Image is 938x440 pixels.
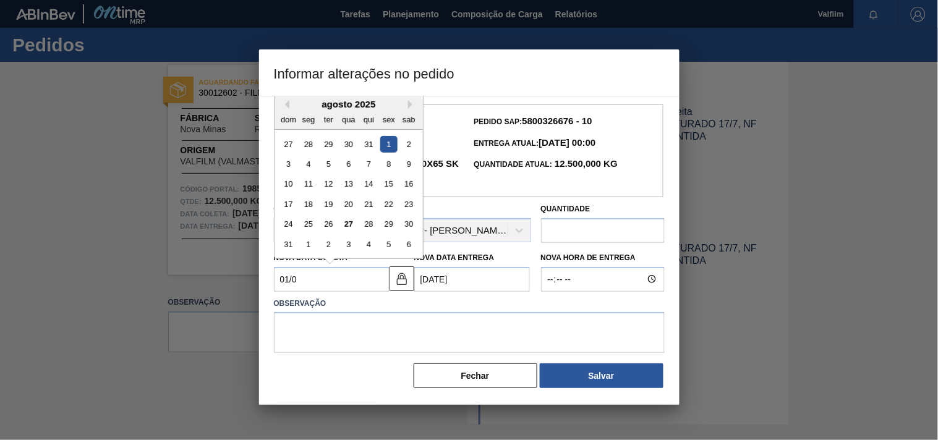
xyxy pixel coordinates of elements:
input: dd/mm/yyyy [274,267,390,292]
div: Choose quinta-feira, 14 de agosto de 2025 [360,176,377,192]
div: Choose sexta-feira, 5 de setembro de 2025 [380,236,397,253]
button: Fechar [414,363,537,388]
div: Choose sábado, 16 de agosto de 2025 [400,176,417,192]
div: Choose domingo, 27 de julho de 2025 [280,135,297,152]
div: sex [380,111,397,127]
div: Choose quarta-feira, 30 de julho de 2025 [340,135,357,152]
div: Choose quarta-feira, 27 de agosto de 2025 [340,216,357,232]
button: Salvar [540,363,663,388]
div: Choose terça-feira, 26 de agosto de 2025 [320,216,336,232]
label: Quantidade [541,205,591,213]
div: Choose quinta-feira, 31 de julho de 2025 [360,135,377,152]
div: Choose terça-feira, 2 de setembro de 2025 [320,236,336,253]
button: Previous Month [281,100,289,109]
div: Choose quarta-feira, 3 de setembro de 2025 [340,236,357,253]
div: ter [320,111,336,127]
span: Entrega Atual: [474,139,596,148]
div: Choose quinta-feira, 21 de agosto de 2025 [360,196,377,213]
div: Choose segunda-feira, 4 de agosto de 2025 [300,156,317,172]
div: qua [340,111,357,127]
div: Choose quinta-feira, 7 de agosto de 2025 [360,156,377,172]
div: qui [360,111,377,127]
div: Choose quarta-feira, 13 de agosto de 2025 [340,176,357,192]
button: Next Month [408,100,417,109]
strong: 5800326676 - 10 [522,116,592,126]
div: Choose segunda-feira, 1 de setembro de 2025 [300,236,317,253]
div: Choose domingo, 31 de agosto de 2025 [280,236,297,253]
img: locked [394,271,409,286]
div: Choose quarta-feira, 20 de agosto de 2025 [340,196,357,213]
h3: Informar alterações no pedido [259,49,680,96]
div: Choose sexta-feira, 29 de agosto de 2025 [380,216,397,232]
strong: [DATE] 00:00 [539,137,595,148]
div: Choose sábado, 2 de agosto de 2025 [400,135,417,152]
div: agosto 2025 [275,99,423,109]
label: Observação [274,295,665,313]
input: dd/mm/yyyy [414,267,530,292]
div: Choose domingo, 3 de agosto de 2025 [280,156,297,172]
div: Choose domingo, 10 de agosto de 2025 [280,176,297,192]
label: Nova Hora de Entrega [541,249,665,267]
div: Choose sábado, 30 de agosto de 2025 [400,216,417,232]
div: Choose sexta-feira, 1 de agosto de 2025 [380,135,397,152]
div: Choose segunda-feira, 25 de agosto de 2025 [300,216,317,232]
strong: 12.500,000 KG [552,158,618,169]
div: Choose quinta-feira, 28 de agosto de 2025 [360,216,377,232]
div: Choose segunda-feira, 18 de agosto de 2025 [300,196,317,213]
div: Choose terça-feira, 29 de julho de 2025 [320,135,336,152]
div: month 2025-08 [278,133,419,254]
div: seg [300,111,317,127]
div: Choose domingo, 24 de agosto de 2025 [280,216,297,232]
div: Choose quarta-feira, 6 de agosto de 2025 [340,156,357,172]
div: Choose sábado, 23 de agosto de 2025 [400,196,417,213]
div: Choose terça-feira, 12 de agosto de 2025 [320,176,336,192]
div: Choose sexta-feira, 8 de agosto de 2025 [380,156,397,172]
div: Choose terça-feira, 19 de agosto de 2025 [320,196,336,213]
label: Nova Data Coleta [274,253,348,262]
div: Choose quinta-feira, 4 de setembro de 2025 [360,236,377,253]
div: Choose segunda-feira, 11 de agosto de 2025 [300,176,317,192]
span: Material: [279,160,459,187]
button: locked [390,266,414,291]
div: Choose domingo, 17 de agosto de 2025 [280,196,297,213]
div: Choose segunda-feira, 28 de julho de 2025 [300,135,317,152]
span: Pedido SAP: [474,117,592,126]
div: Choose terça-feira, 5 de agosto de 2025 [320,156,336,172]
label: Nova Data Entrega [414,253,495,262]
div: Choose sábado, 6 de setembro de 2025 [400,236,417,253]
div: Choose sexta-feira, 22 de agosto de 2025 [380,196,397,213]
div: Choose sábado, 9 de agosto de 2025 [400,156,417,172]
div: sab [400,111,417,127]
strong: 30012602 - FILME C. 800X65 SK 473ML C12 429 [279,158,459,187]
span: Quantidade Atual: [474,160,618,169]
div: dom [280,111,297,127]
div: Choose sexta-feira, 15 de agosto de 2025 [380,176,397,192]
